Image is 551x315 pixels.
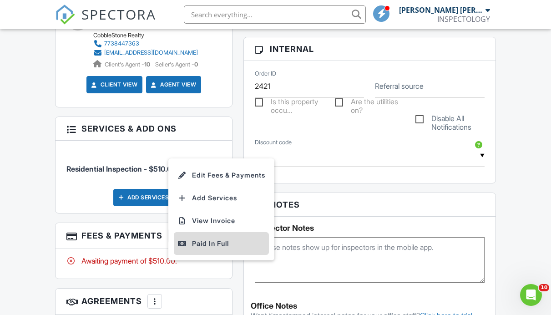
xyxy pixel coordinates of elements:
a: 7738447363 [93,39,198,48]
span: Residential Inspection - $510.00 [66,164,176,173]
label: Referral source [375,81,424,91]
iframe: Intercom live chat [520,284,542,306]
label: Order ID [255,70,276,78]
h5: Inspector Notes [255,224,485,233]
h3: Fees & Payments [56,223,232,249]
span: Client's Agent - [105,61,152,68]
h3: Services & Add ons [56,117,232,141]
label: Discount code [255,138,292,147]
div: INSPECTOLOGY [437,15,490,24]
div: 7738447363 [104,40,139,47]
label: Disable All Notifications [415,114,485,126]
label: Are the utilities on? [335,97,404,109]
div: Office Notes [251,301,489,310]
div: Awaiting payment of $510.00. [66,256,221,266]
li: Service: Residential Inspection [66,147,221,181]
div: CobbleStone Realty [93,32,205,39]
strong: 10 [144,61,150,68]
span: 10 [539,284,549,291]
a: SPECTORA [55,12,156,31]
h3: Notes [244,193,495,217]
a: Agent View [149,80,196,89]
div: [PERSON_NAME] [PERSON_NAME] [399,5,483,15]
input: Search everything... [184,5,366,24]
div: [EMAIL_ADDRESS][DOMAIN_NAME] [104,49,198,56]
div: Paid In Full [177,238,265,249]
a: View Invoice [174,209,269,232]
a: [EMAIL_ADDRESS][DOMAIN_NAME] [93,48,198,57]
strong: 0 [194,61,198,68]
img: The Best Home Inspection Software - Spectora [55,5,75,25]
span: SPECTORA [81,5,156,24]
label: Is this property occupied? [255,97,324,109]
h3: Agreements [56,289,232,315]
a: Client View [90,80,138,89]
div: Add Services [113,189,174,206]
h3: Internal [244,37,495,61]
span: Seller's Agent - [155,61,198,68]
